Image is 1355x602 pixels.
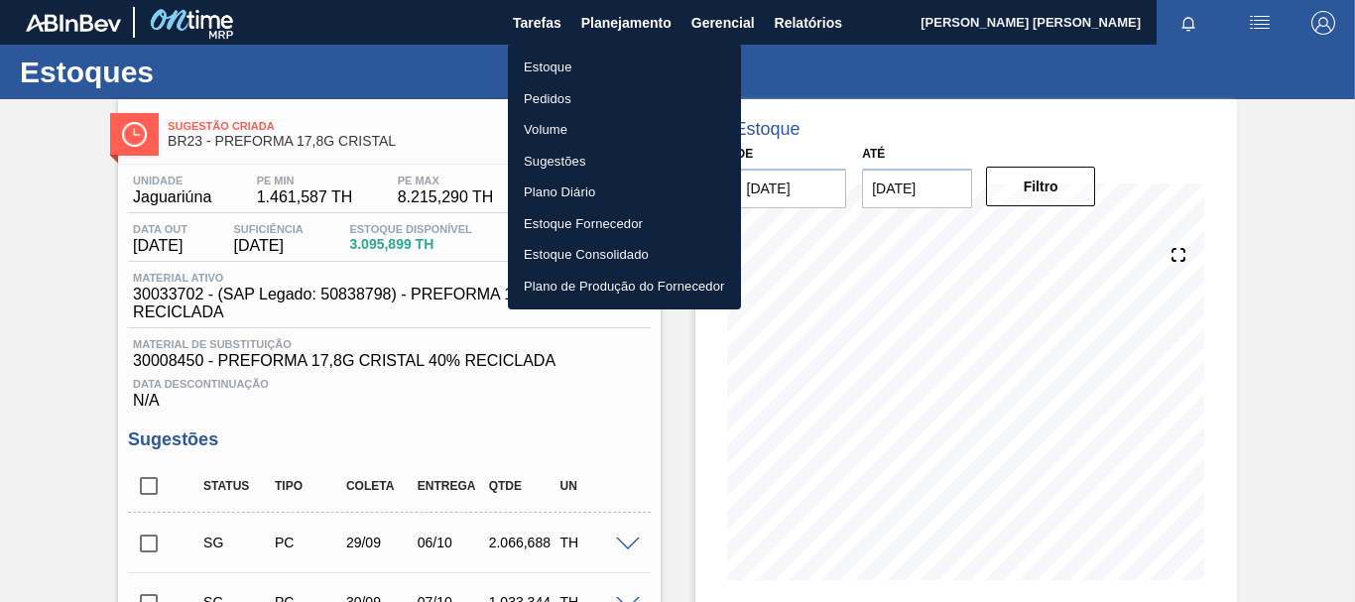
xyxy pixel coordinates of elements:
a: Estoque Consolidado [508,239,741,271]
a: Estoque [508,52,741,83]
a: Volume [508,114,741,146]
a: Sugestões [508,146,741,178]
a: Estoque Fornecedor [508,208,741,240]
a: Plano Diário [508,177,741,208]
a: Pedidos [508,83,741,115]
a: Plano de Produção do Fornecedor [508,271,741,302]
